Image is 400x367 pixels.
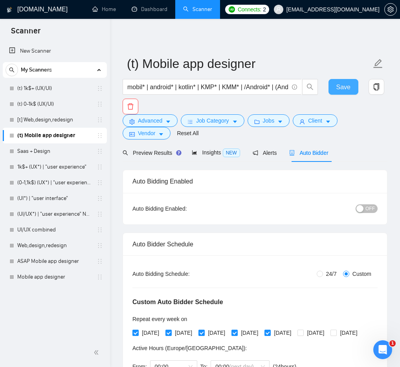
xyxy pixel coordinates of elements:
[196,116,229,125] span: Job Category
[132,170,378,193] div: Auto Bidding Enabled
[308,116,322,125] span: Client
[373,59,383,69] span: edit
[253,150,277,156] span: Alerts
[172,328,195,337] span: [DATE]
[304,328,327,337] span: [DATE]
[277,119,283,125] span: caret-down
[349,270,374,278] span: Custom
[132,233,378,255] div: Auto Bidder Schedule
[123,103,138,110] span: delete
[302,79,318,95] button: search
[127,54,371,73] input: Scanner name...
[97,117,103,123] span: holder
[123,99,138,114] button: delete
[3,62,107,285] li: My Scanners
[17,159,92,175] a: 1k$+ (UX*) | "user experience"
[373,340,392,359] iframe: Intercom live chat
[127,82,288,92] input: Search Freelance Jobs...
[181,114,244,127] button: barsJob Categorycaret-down
[92,6,116,13] a: homeHome
[17,206,92,222] a: (UI/UX*) | "user experience" NEW
[328,79,358,95] button: Save
[97,195,103,202] span: holder
[223,149,240,157] span: NEW
[17,222,92,238] a: UI/UX combined
[289,150,328,156] span: Auto Bidder
[139,328,162,337] span: [DATE]
[97,242,103,249] span: holder
[384,3,397,16] button: setting
[123,150,179,156] span: Preview Results
[138,116,162,125] span: Advanced
[97,227,103,233] span: holder
[389,340,396,347] span: 1
[263,5,266,14] span: 2
[132,345,247,351] span: Active Hours ( Europe/[GEOGRAPHIC_DATA] ):
[132,297,223,307] h5: Custom Auto Bidder Schedule
[132,270,214,278] div: Auto Bidding Schedule:
[17,143,92,159] a: Saas + Design
[384,6,397,13] a: setting
[17,238,92,253] a: Web,design,redesign
[205,328,228,337] span: [DATE]
[97,132,103,139] span: holder
[17,81,92,96] a: (t) 1k$+ (UX/UI)
[248,114,290,127] button: folderJobscaret-down
[132,316,187,322] span: Repeat every week on
[17,269,92,285] a: Mobile app designer
[303,83,317,90] span: search
[123,127,171,139] button: idcardVendorcaret-down
[271,328,294,337] span: [DATE]
[138,129,155,138] span: Vendor
[132,6,167,13] a: dashboardDashboard
[97,274,103,280] span: holder
[177,129,198,138] a: Reset All
[192,150,197,155] span: area-chart
[254,119,260,125] span: folder
[187,119,193,125] span: bars
[17,96,92,112] a: (t) 0-1k$ (UX/UI)
[369,79,384,95] button: copy
[337,328,360,337] span: [DATE]
[129,131,135,137] span: idcard
[129,119,135,125] span: setting
[183,6,212,13] a: searchScanner
[5,25,47,42] span: Scanner
[132,204,214,213] div: Auto Bidding Enabled:
[289,150,295,156] span: robot
[97,148,103,154] span: holder
[7,4,12,16] img: logo
[276,7,281,12] span: user
[263,116,275,125] span: Jobs
[253,150,258,156] span: notification
[17,128,92,143] a: (t) Mobile app designer
[97,85,103,92] span: holder
[17,175,92,191] a: (0-1,1k$) (UX*) | "user experience"
[232,119,238,125] span: caret-down
[165,119,171,125] span: caret-down
[17,112,92,128] a: [t] Web,design,redesign
[323,270,340,278] span: 24/7
[97,180,103,186] span: holder
[238,5,261,14] span: Connects:
[97,164,103,170] span: holder
[365,204,375,213] span: OFF
[94,349,101,356] span: double-left
[229,6,235,13] img: upwork-logo.png
[123,150,128,156] span: search
[175,149,182,156] div: Tooltip anchor
[369,83,384,90] span: copy
[6,67,18,73] span: search
[192,149,240,156] span: Insights
[293,114,338,127] button: userClientcaret-down
[17,191,92,206] a: (UI*) | "user interface"
[17,253,92,269] a: ASAP Mobile app designer
[3,43,107,59] li: New Scanner
[238,328,261,337] span: [DATE]
[97,101,103,107] span: holder
[299,119,305,125] span: user
[97,258,103,264] span: holder
[336,82,350,92] span: Save
[21,62,52,78] span: My Scanners
[97,211,103,217] span: holder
